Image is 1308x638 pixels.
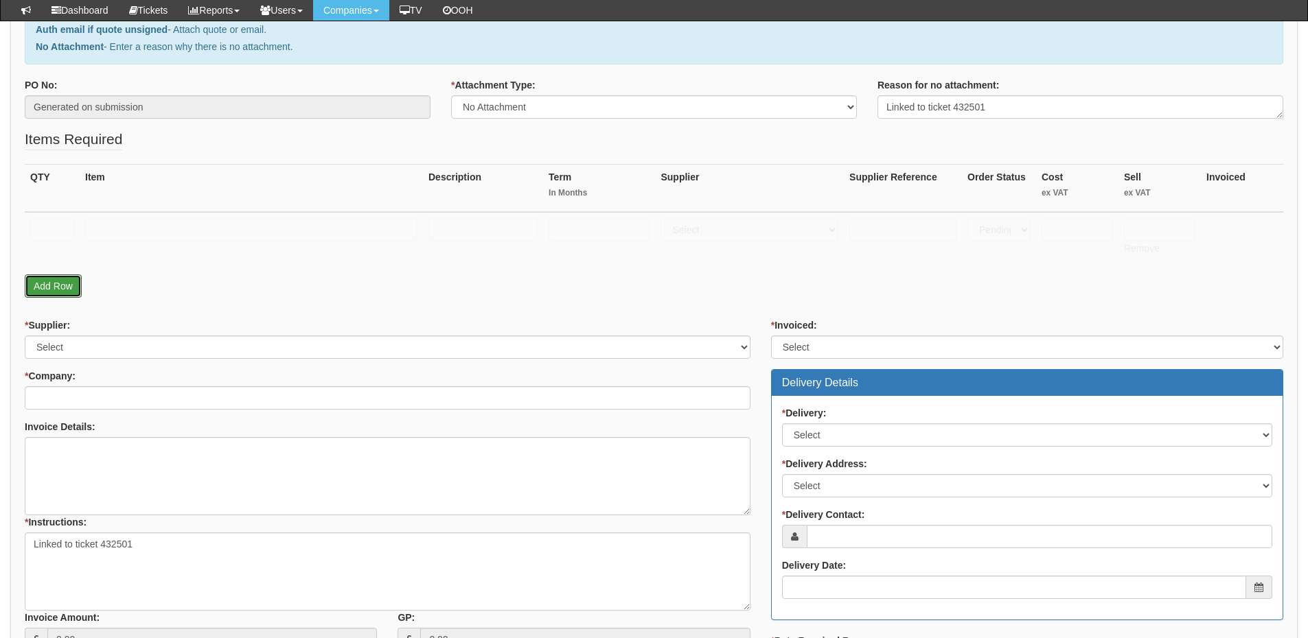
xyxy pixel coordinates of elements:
th: Supplier Reference [844,164,962,212]
a: Remove [1124,243,1160,254]
p: - Enter a reason why there is no attachment. [36,40,1272,54]
th: Item [80,164,423,212]
b: Auth email if quote unsigned [36,24,168,35]
label: Invoice Amount: [25,611,100,624]
label: Delivery: [782,406,827,420]
th: Order Status [962,164,1036,212]
a: Add Row [25,274,82,298]
label: Delivery Contact: [782,508,865,521]
label: Attachment Type: [451,78,536,92]
th: Supplier [655,164,844,212]
th: QTY [25,164,80,212]
label: Instructions: [25,515,87,529]
label: GP: [398,611,415,624]
b: No Attachment [36,41,104,52]
small: ex VAT [1124,187,1195,199]
h3: Delivery Details [782,377,1272,389]
th: Term [543,164,655,212]
th: Sell [1118,164,1201,212]
label: Supplier: [25,318,70,332]
label: Reason for no attachment: [877,78,999,92]
th: Invoiced [1201,164,1283,212]
th: Description [423,164,543,212]
label: Invoiced: [771,318,817,332]
label: Delivery Address: [782,457,867,471]
p: - Attach quote or email. [36,23,1272,36]
label: Company: [25,369,76,383]
label: Invoice Details: [25,420,95,434]
legend: Items Required [25,129,122,150]
label: PO No: [25,78,57,92]
label: Delivery Date: [782,558,846,572]
small: In Months [549,187,650,199]
th: Cost [1036,164,1118,212]
small: ex VAT [1042,187,1113,199]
